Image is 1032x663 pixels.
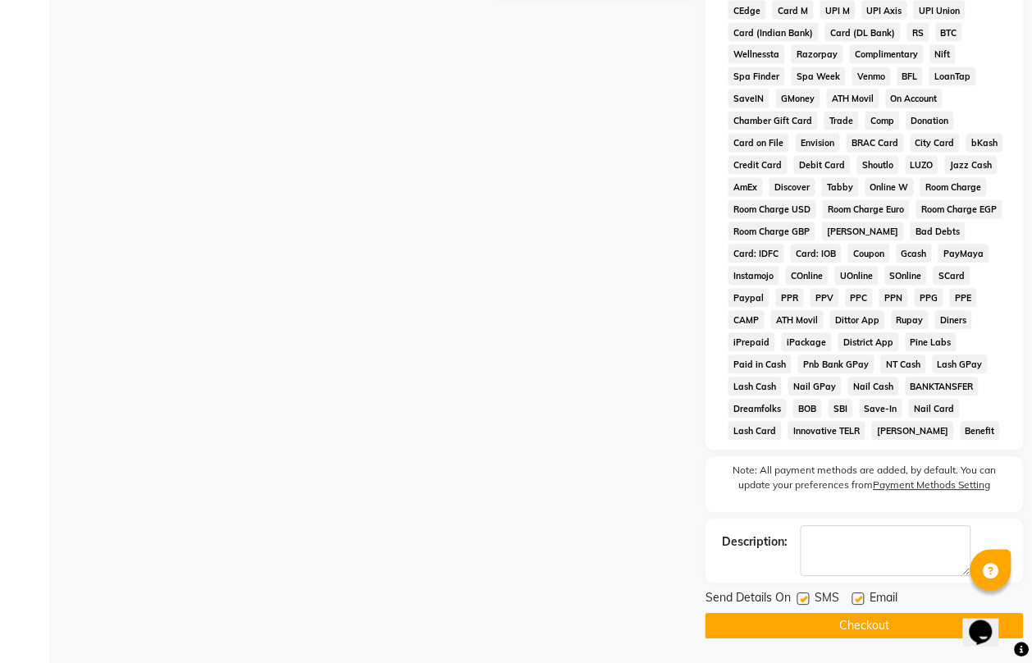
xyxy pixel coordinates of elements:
span: SBI [829,400,853,418]
span: CEdge [728,1,766,20]
span: PPV [811,289,839,308]
span: Card (Indian Bank) [728,23,819,42]
span: CAMP [728,311,765,330]
span: Spa Week [792,67,846,86]
span: Room Charge USD [728,200,816,219]
span: UPI Union [914,1,966,20]
span: Benefit [961,422,1001,441]
span: Room Charge Euro [823,200,910,219]
span: SaveIN [728,89,769,108]
span: Card: IOB [791,245,842,263]
iframe: chat widget [963,597,1016,647]
span: Card (DL Bank) [825,23,901,42]
span: UPI M [820,1,856,20]
span: On Account [886,89,943,108]
span: City Card [911,134,961,153]
span: Rupay [892,311,929,330]
span: iPrepaid [728,333,775,352]
span: Card on File [728,134,789,153]
span: PPE [950,289,977,308]
span: Room Charge [920,178,987,197]
div: Description: [722,534,788,551]
span: SOnline [885,267,928,286]
span: bKash [966,134,1003,153]
span: Paypal [728,289,769,308]
span: Spa Finder [728,67,785,86]
span: BRAC Card [847,134,904,153]
span: Nift [930,45,957,64]
span: SCard [934,267,970,286]
span: Complimentary [850,45,924,64]
span: District App [838,333,899,352]
span: Wellnessta [728,45,785,64]
span: PayMaya [938,245,989,263]
span: Discover [769,178,815,197]
span: Room Charge GBP [728,222,815,241]
span: Coupon [848,245,890,263]
span: Send Details On [706,590,791,610]
span: [PERSON_NAME] [822,222,904,241]
button: Checkout [706,614,1024,639]
label: Payment Methods Setting [874,478,991,493]
span: LUZO [906,156,939,175]
span: Save-In [860,400,903,418]
span: AmEx [728,178,763,197]
span: PPN [879,289,908,308]
span: Jazz Cash [945,156,998,175]
span: Lash Card [728,422,782,441]
span: Dreamfolks [728,400,787,418]
span: ATH Movil [771,311,824,330]
span: UOnline [835,267,879,286]
span: Nail Cash [848,377,899,396]
span: Innovative TELR [788,422,865,441]
span: Credit Card [728,156,788,175]
span: Email [870,590,897,610]
span: Instamojo [728,267,779,286]
span: Venmo [852,67,891,86]
span: Donation [906,112,955,130]
span: UPI Axis [862,1,908,20]
span: Gcash [897,245,933,263]
span: RS [907,23,929,42]
label: Note: All payment methods are added, by default. You can update your preferences from [722,464,1007,500]
span: Lash GPay [933,355,989,374]
span: Razorpay [792,45,843,64]
span: LoanTap [929,67,976,86]
span: Envision [796,134,840,153]
span: Pine Labs [906,333,957,352]
span: [PERSON_NAME] [872,422,954,441]
span: Diners [935,311,972,330]
span: PPG [915,289,943,308]
span: PPR [776,289,804,308]
span: ATH Movil [827,89,879,108]
span: PPC [846,289,874,308]
span: Dittor App [830,311,885,330]
span: Online W [865,178,915,197]
span: iPackage [782,333,832,352]
span: Paid in Cash [728,355,792,374]
span: Pnb Bank GPay [798,355,874,374]
span: NT Cash [881,355,926,374]
span: COnline [786,267,829,286]
span: SMS [815,590,839,610]
span: BANKTANSFER [906,377,979,396]
span: BFL [897,67,924,86]
span: Bad Debts [911,222,966,241]
span: Lash Cash [728,377,782,396]
span: Nail GPay [788,377,842,396]
span: Card M [773,1,814,20]
span: Tabby [822,178,859,197]
span: Debit Card [794,156,851,175]
span: GMoney [776,89,820,108]
span: Room Charge EGP [916,200,1002,219]
span: BOB [793,400,822,418]
span: Comp [865,112,900,130]
span: Trade [824,112,859,130]
span: Card: IDFC [728,245,784,263]
span: Chamber Gift Card [728,112,818,130]
span: Nail Card [909,400,960,418]
span: BTC [936,23,963,42]
span: Shoutlo [857,156,899,175]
